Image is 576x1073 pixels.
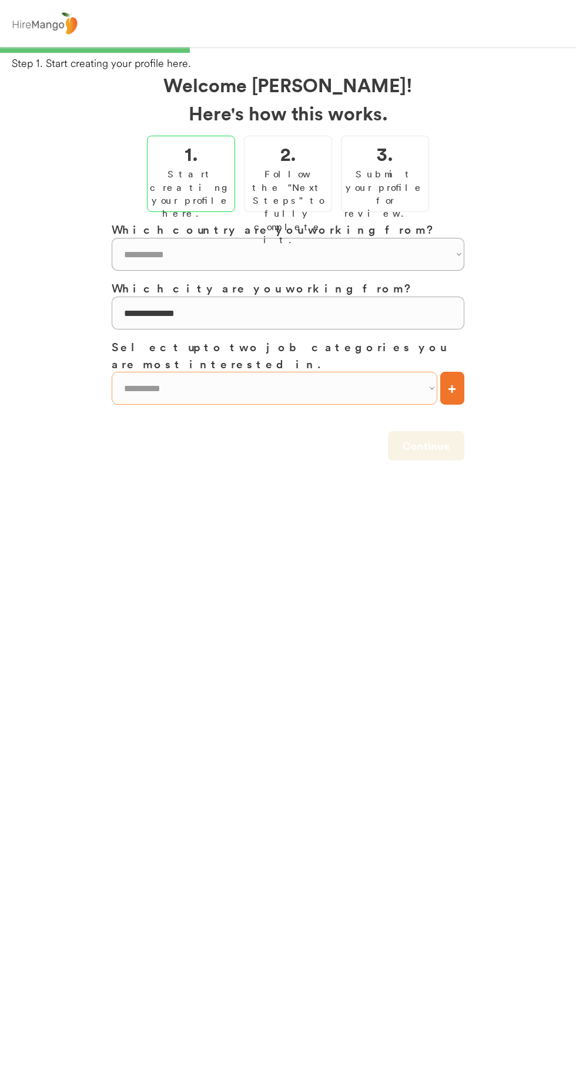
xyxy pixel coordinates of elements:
button: + [440,372,464,405]
h3: Select up to two job categories you are most interested in. [112,338,464,372]
h2: 3. [377,139,393,167]
h3: Which city are you working from? [112,280,464,297]
div: Follow the "Next Steps" to fully complete it. [247,167,329,246]
h2: 2. [280,139,296,167]
img: logo%20-%20hiremango%20gray.png [9,10,81,38]
div: Step 1. Start creating your profile here. [12,56,576,70]
div: 33% [2,47,574,53]
button: Continue [388,431,464,460]
div: Start creating your profile here. [150,167,232,220]
h2: Welcome [PERSON_NAME]! Here's how this works. [112,70,464,127]
div: Submit your profile for review. [344,167,426,220]
h3: Which country are you working from? [112,221,464,238]
h2: 1. [185,139,198,167]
